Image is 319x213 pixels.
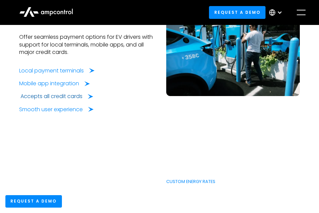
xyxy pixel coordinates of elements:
div: CUSTOM ENERGY RATES [166,178,300,185]
a: Local payment terminals [19,67,95,74]
a: Smooth user experience [19,106,94,113]
div: Local payment terminals [19,67,84,74]
a: Request a demo [5,195,62,208]
div: Accepts all credit cards [21,93,82,100]
a: Accepts all credit cards [21,93,93,100]
div: Mobile app integration [19,80,79,87]
div: menu [292,3,311,22]
a: Request a demo [209,6,265,19]
p: Offer seamless payment options for EV drivers with support for local terminals, mobile apps, and ... [19,33,153,56]
a: Mobile app integration [19,80,90,87]
div: Smooth user experience [19,106,83,113]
